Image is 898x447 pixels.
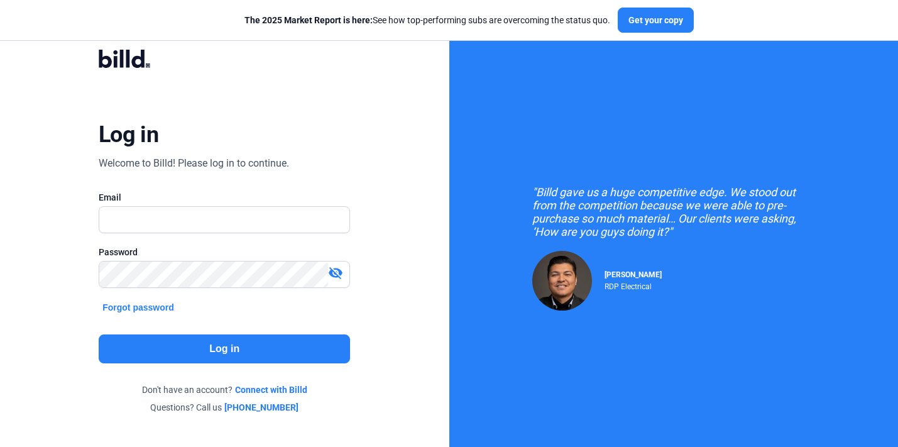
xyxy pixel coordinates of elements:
a: Connect with Billd [235,384,307,396]
img: Raul Pacheco [532,251,592,311]
div: Don't have an account? [99,384,350,396]
span: The 2025 Market Report is here: [244,15,373,25]
div: See how top-performing subs are overcoming the status quo. [244,14,610,26]
div: "Billd gave us a huge competitive edge. We stood out from the competition because we were able to... [532,185,815,238]
button: Get your copy [618,8,694,33]
a: [PHONE_NUMBER] [224,401,298,414]
div: Password [99,246,350,258]
span: [PERSON_NAME] [605,270,662,279]
button: Forgot password [99,301,178,314]
div: Questions? Call us [99,401,350,414]
div: Log in [99,121,158,148]
div: Welcome to Billd! Please log in to continue. [99,156,289,171]
mat-icon: visibility_off [328,265,343,280]
div: RDP Electrical [605,279,662,291]
div: Email [99,191,350,204]
button: Log in [99,334,350,363]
